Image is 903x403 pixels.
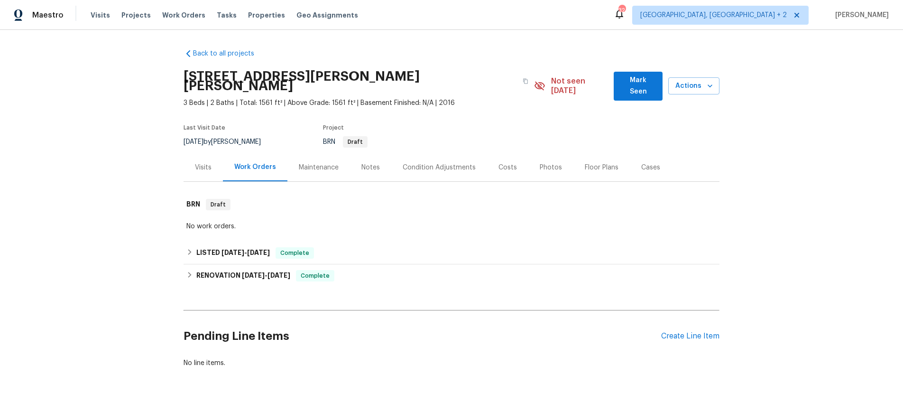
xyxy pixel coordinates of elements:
[186,199,200,210] h6: BRN
[614,72,663,101] button: Mark Seen
[831,10,889,20] span: [PERSON_NAME]
[297,271,333,281] span: Complete
[184,314,661,358] h2: Pending Line Items
[640,10,787,20] span: [GEOGRAPHIC_DATA], [GEOGRAPHIC_DATA] + 2
[361,163,380,172] div: Notes
[267,272,290,279] span: [DATE]
[403,163,476,172] div: Condition Adjustments
[668,77,719,95] button: Actions
[242,272,290,279] span: -
[498,163,517,172] div: Costs
[344,139,367,145] span: Draft
[207,200,230,209] span: Draft
[184,98,534,108] span: 3 Beds | 2 Baths | Total: 1561 ft² | Above Grade: 1561 ft² | Basement Finished: N/A | 2016
[247,249,270,256] span: [DATE]
[296,10,358,20] span: Geo Assignments
[184,49,275,58] a: Back to all projects
[184,358,719,368] div: No line items.
[248,10,285,20] span: Properties
[676,80,712,92] span: Actions
[184,125,225,131] span: Last Visit Date
[299,163,339,172] div: Maintenance
[184,189,719,220] div: BRN Draft
[184,264,719,287] div: RENOVATION [DATE]-[DATE]Complete
[195,163,212,172] div: Visits
[184,72,517,91] h2: [STREET_ADDRESS][PERSON_NAME][PERSON_NAME]
[217,12,237,19] span: Tasks
[196,270,290,281] h6: RENOVATION
[618,6,625,15] div: 32
[162,10,205,20] span: Work Orders
[196,247,270,259] h6: LISTED
[242,272,265,279] span: [DATE]
[221,249,270,256] span: -
[184,136,272,148] div: by [PERSON_NAME]
[517,73,534,90] button: Copy Address
[540,163,562,172] div: Photos
[184,242,719,264] div: LISTED [DATE]-[DATE]Complete
[32,10,64,20] span: Maestro
[551,76,608,95] span: Not seen [DATE]
[661,332,719,341] div: Create Line Item
[221,249,244,256] span: [DATE]
[91,10,110,20] span: Visits
[323,139,368,145] span: BRN
[621,75,655,98] span: Mark Seen
[641,163,660,172] div: Cases
[276,248,313,258] span: Complete
[585,163,618,172] div: Floor Plans
[121,10,151,20] span: Projects
[184,139,203,145] span: [DATE]
[234,162,276,172] div: Work Orders
[186,222,717,231] div: No work orders.
[323,125,344,131] span: Project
